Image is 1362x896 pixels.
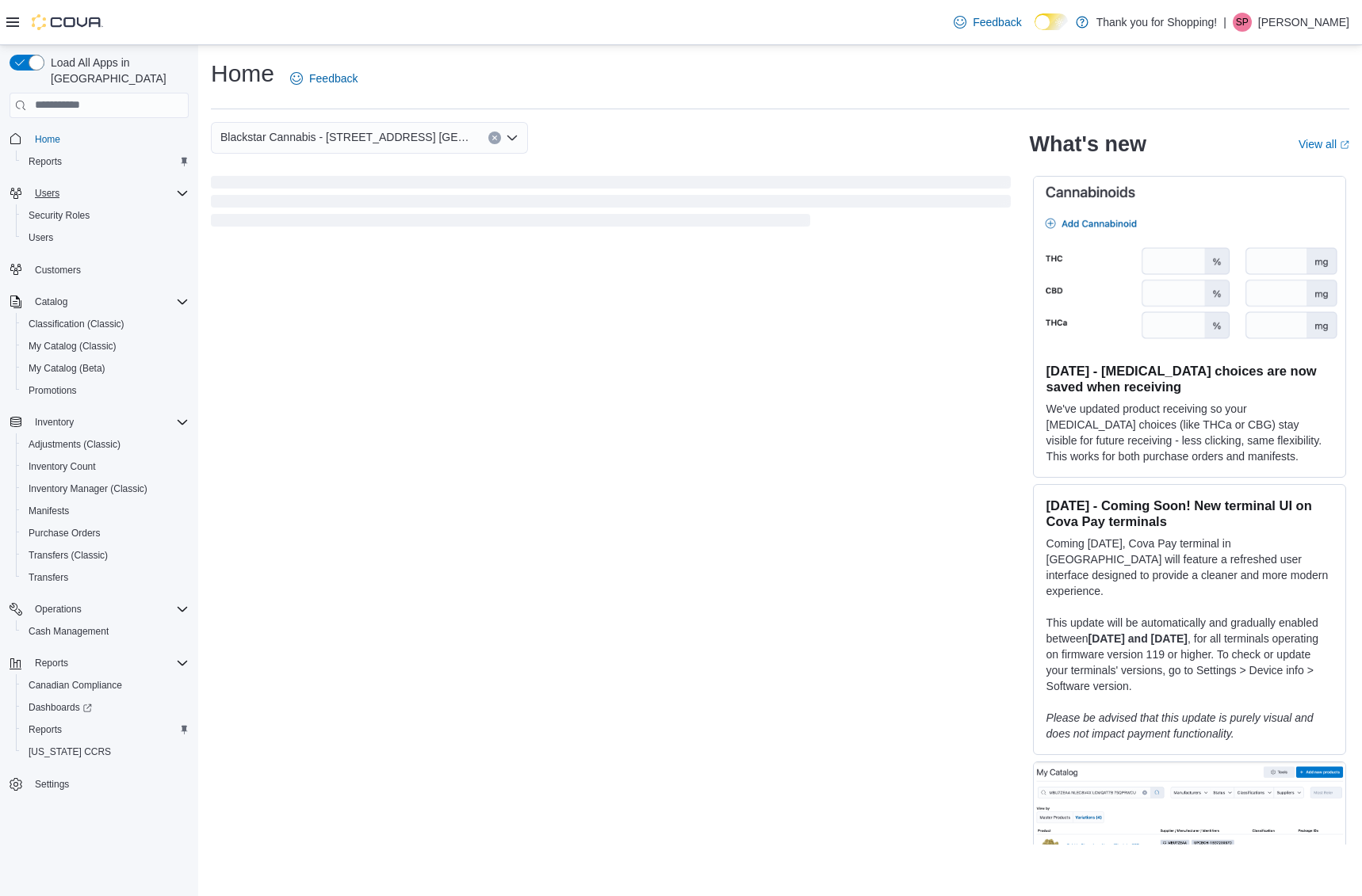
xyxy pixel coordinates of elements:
a: My Catalog (Classic) [22,337,123,356]
h3: [DATE] - Coming Soon! New terminal UI on Cova Pay terminals [1046,498,1333,529]
span: Purchase Orders [22,524,189,543]
span: Inventory Manager (Classic) [22,479,189,498]
button: Transfers (Classic) [16,544,195,566]
a: Adjustments (Classic) [22,435,127,454]
strong: [DATE] and [DATE] [1088,632,1188,645]
em: Please be advised that this update is purely visual and does not impact payment functionality. [1046,711,1314,740]
p: Thank you for Shopping! [1096,13,1218,32]
span: Inventory [35,416,74,429]
button: Inventory Manager (Classic) [16,478,195,500]
span: Users [35,187,59,200]
span: Transfers [29,571,68,584]
button: Catalog [3,291,195,313]
a: Cash Management [22,622,115,641]
button: Canadian Compliance [16,674,195,696]
button: Classification (Classic) [16,313,195,335]
span: Home [35,133,60,146]
button: Inventory [3,411,195,433]
p: | [1223,13,1226,32]
span: Cash Management [22,622,189,641]
span: Loading [211,179,1011,230]
nav: Complex example [10,121,189,837]
button: Clear input [488,132,501,144]
span: Feedback [309,71,358,86]
span: My Catalog (Beta) [29,362,105,375]
span: Settings [29,774,189,794]
h1: Home [211,58,274,90]
p: This update will be automatically and gradually enabled between , for all terminals operating on ... [1046,615,1333,694]
h3: [DATE] - [MEDICAL_DATA] choices are now saved when receiving [1046,363,1333,395]
a: Feedback [284,63,364,94]
span: Reports [35,657,68,669]
span: Promotions [22,381,189,400]
button: Adjustments (Classic) [16,433,195,456]
span: Inventory Count [29,460,96,473]
span: Users [29,184,189,203]
span: Blackstar Cannabis - [STREET_ADDRESS] [GEOGRAPHIC_DATA] [220,128,472,147]
a: Promotions [22,381,83,400]
span: Inventory [29,413,189,432]
span: Cash Management [29,625,109,638]
a: Inventory Manager (Classic) [22,479,154,498]
svg: External link [1340,140,1349,150]
span: Customers [35,264,81,276]
button: [US_STATE] CCRS [16,741,195,763]
button: Users [29,184,66,203]
a: Manifests [22,501,75,520]
span: Canadian Compliance [22,676,189,695]
span: SP [1236,13,1249,32]
button: Operations [3,598,195,620]
a: Classification (Classic) [22,315,131,334]
span: Reports [29,654,189,673]
span: Reports [22,152,189,171]
button: Open list of options [506,132,518,144]
span: Canadian Compliance [29,679,122,692]
span: Feedback [973,14,1021,30]
a: Security Roles [22,206,96,225]
button: Manifests [16,500,195,522]
span: Catalog [29,292,189,311]
img: Cova [32,14,103,30]
button: Inventory Count [16,456,195,478]
button: My Catalog (Beta) [16,357,195,379]
p: We've updated product receiving so your [MEDICAL_DATA] choices (like THCa or CBG) stay visible fo... [1046,401,1333,464]
a: Transfers [22,568,75,587]
a: Purchase Orders [22,524,107,543]
div: Shawn Postle [1233,13,1252,32]
button: Home [3,128,195,151]
span: Users [22,228,189,247]
span: Load All Apps in [GEOGRAPHIC_DATA] [44,55,189,86]
span: Operations [35,603,82,616]
button: Reports [29,654,75,673]
span: Catalog [35,295,67,308]
a: Canadian Compliance [22,676,128,695]
span: Security Roles [22,206,189,225]
a: [US_STATE] CCRS [22,742,117,761]
a: Reports [22,152,68,171]
button: Customers [3,258,195,281]
a: My Catalog (Beta) [22,359,112,378]
span: Inventory Manager (Classic) [29,482,147,495]
button: Reports [3,652,195,674]
button: Security Roles [16,204,195,227]
h2: What's new [1030,132,1146,157]
p: Coming [DATE], Cova Pay terminal in [GEOGRAPHIC_DATA] will feature a refreshed user interface des... [1046,536,1333,599]
span: Adjustments (Classic) [22,435,189,454]
button: My Catalog (Classic) [16,335,195,357]
button: Operations [29,600,88,619]
span: Reports [29,723,62,736]
span: Washington CCRS [22,742,189,761]
span: Transfers (Classic) [22,546,189,565]
span: Operations [29,600,189,619]
span: Settings [35,778,69,791]
span: Classification (Classic) [29,318,124,330]
span: My Catalog (Beta) [22,359,189,378]
span: Inventory Count [22,457,189,476]
span: Classification (Classic) [22,315,189,334]
span: Transfers (Classic) [29,549,108,562]
a: Home [29,130,67,149]
span: Transfers [22,568,189,587]
span: My Catalog (Classic) [22,337,189,356]
input: Dark Mode [1035,13,1068,30]
span: Reports [29,155,62,168]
